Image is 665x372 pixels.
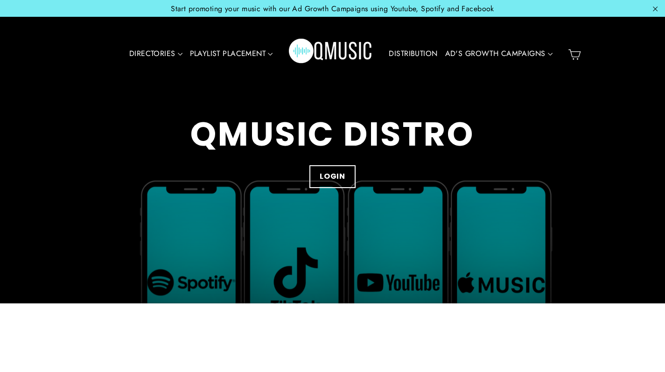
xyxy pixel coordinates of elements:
a: DISTRIBUTION [385,43,441,64]
div: QMUSIC DISTRO [190,115,474,154]
a: PLAYLIST PLACEMENT [186,43,277,64]
div: Primary [98,26,564,81]
a: DIRECTORIES [126,43,186,64]
img: Q Music Promotions [289,32,373,74]
a: LOGIN [309,165,356,188]
a: AD'S GROWTH CAMPAIGNS [441,43,556,64]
